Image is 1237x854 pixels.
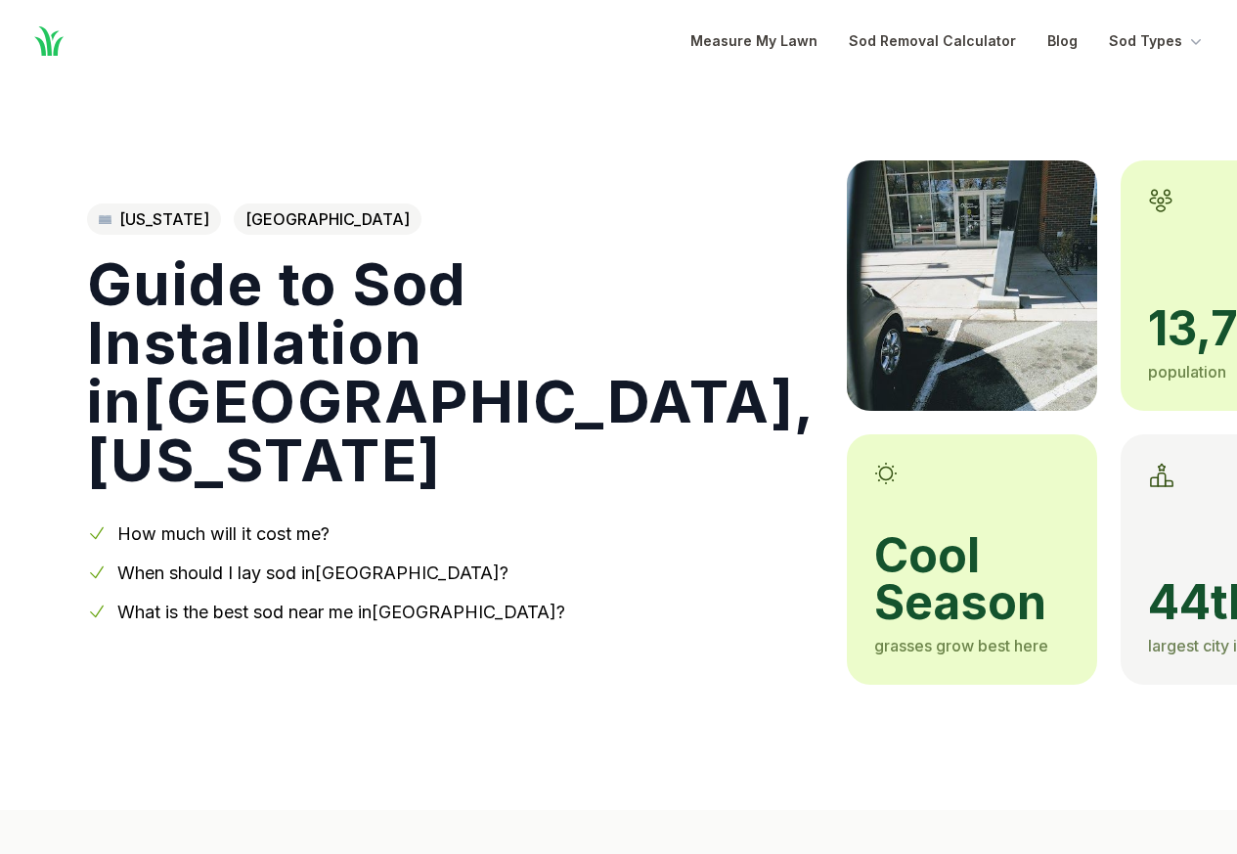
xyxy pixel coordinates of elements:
[117,562,508,583] a: When should I lay sod in[GEOGRAPHIC_DATA]?
[1148,362,1226,382] span: population
[1047,29,1078,53] a: Blog
[99,215,111,224] img: Colorado state outline
[87,203,221,235] a: [US_STATE]
[234,203,421,235] span: [GEOGRAPHIC_DATA]
[847,160,1097,411] img: A picture of Federal Heights
[1109,29,1206,53] button: Sod Types
[874,636,1048,655] span: grasses grow best here
[690,29,817,53] a: Measure My Lawn
[117,602,565,622] a: What is the best sod near me in[GEOGRAPHIC_DATA]?
[117,523,330,544] a: How much will it cost me?
[849,29,1016,53] a: Sod Removal Calculator
[87,254,816,489] h1: Guide to Sod Installation in [GEOGRAPHIC_DATA] , [US_STATE]
[874,532,1070,626] span: cool season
